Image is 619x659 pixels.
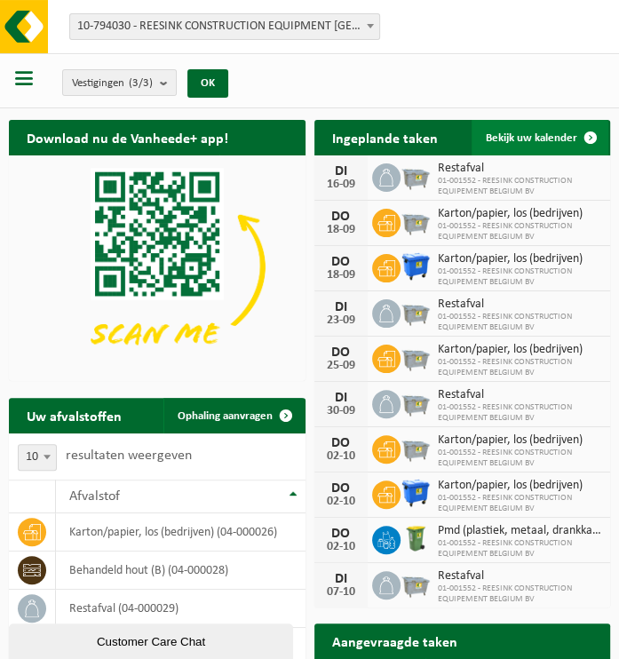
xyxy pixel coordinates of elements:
[438,584,602,605] span: 01-001552 - REESINK CONSTRUCTION EQUIPEMENT BELGIUM BV
[9,620,297,659] iframe: chat widget
[314,623,475,658] h2: Aangevraagde taken
[129,77,153,89] count: (3/3)
[323,481,359,496] div: DO
[438,433,602,448] span: Karton/papier, los (bedrijven)
[401,387,431,417] img: WB-2500-GAL-GY-01
[323,405,359,417] div: 30-09
[323,450,359,463] div: 02-10
[401,478,431,508] img: WB-1100-HPE-BE-01
[56,552,306,590] td: behandeld hout (B) (04-000028)
[401,523,431,553] img: WB-0240-HPE-GN-50
[187,69,228,98] button: OK
[438,162,602,176] span: Restafval
[486,132,577,144] span: Bekijk uw kalender
[438,298,602,312] span: Restafval
[314,120,456,155] h2: Ingeplande taken
[323,345,359,360] div: DO
[323,269,359,282] div: 18-09
[438,493,602,514] span: 01-001552 - REESINK CONSTRUCTION EQUIPEMENT BELGIUM BV
[66,449,192,463] label: resultaten weergeven
[56,513,306,552] td: karton/papier, los (bedrijven) (04-000026)
[438,343,602,357] span: Karton/papier, los (bedrijven)
[323,541,359,553] div: 02-10
[19,445,56,470] span: 10
[9,120,246,155] h2: Download nu de Vanheede+ app!
[401,206,431,236] img: WB-2500-GAL-GY-01
[323,164,359,179] div: DI
[9,155,306,377] img: Download de VHEPlus App
[438,524,602,538] span: Pmd (plastiek, metaal, drankkartons) (bedrijven)
[438,538,602,560] span: 01-001552 - REESINK CONSTRUCTION EQUIPEMENT BELGIUM BV
[472,120,608,155] a: Bekijk uw kalender
[438,448,602,469] span: 01-001552 - REESINK CONSTRUCTION EQUIPEMENT BELGIUM BV
[438,402,602,424] span: 01-001552 - REESINK CONSTRUCTION EQUIPEMENT BELGIUM BV
[69,489,120,504] span: Afvalstof
[323,391,359,405] div: DI
[401,297,431,327] img: WB-2500-GAL-GY-01
[438,176,602,197] span: 01-001552 - REESINK CONSTRUCTION EQUIPEMENT BELGIUM BV
[62,69,177,96] button: Vestigingen(3/3)
[438,569,602,584] span: Restafval
[323,436,359,450] div: DO
[72,70,153,97] span: Vestigingen
[163,398,304,433] a: Ophaling aanvragen
[323,572,359,586] div: DI
[323,224,359,236] div: 18-09
[69,13,380,40] span: 10-794030 - REESINK CONSTRUCTION EQUIPMENT BELGIUM BV - HAMME
[56,590,306,628] td: restafval (04-000029)
[70,14,379,39] span: 10-794030 - REESINK CONSTRUCTION EQUIPMENT BELGIUM BV - HAMME
[438,312,602,333] span: 01-001552 - REESINK CONSTRUCTION EQUIPEMENT BELGIUM BV
[438,479,602,493] span: Karton/papier, los (bedrijven)
[323,496,359,508] div: 02-10
[438,252,602,266] span: Karton/papier, los (bedrijven)
[323,179,359,191] div: 16-09
[438,221,602,242] span: 01-001552 - REESINK CONSTRUCTION EQUIPEMENT BELGIUM BV
[18,444,57,471] span: 10
[323,586,359,599] div: 07-10
[401,568,431,599] img: WB-2500-GAL-GY-01
[438,266,602,288] span: 01-001552 - REESINK CONSTRUCTION EQUIPEMENT BELGIUM BV
[438,388,602,402] span: Restafval
[438,207,602,221] span: Karton/papier, los (bedrijven)
[401,251,431,282] img: WB-1100-HPE-BE-01
[323,210,359,224] div: DO
[323,300,359,314] div: DI
[401,161,431,191] img: WB-2500-GAL-GY-01
[401,342,431,372] img: WB-2500-GAL-GY-01
[323,255,359,269] div: DO
[9,398,139,433] h2: Uw afvalstoffen
[438,357,602,378] span: 01-001552 - REESINK CONSTRUCTION EQUIPEMENT BELGIUM BV
[178,410,273,422] span: Ophaling aanvragen
[323,527,359,541] div: DO
[401,433,431,463] img: WB-2500-GAL-GY-01
[323,314,359,327] div: 23-09
[323,360,359,372] div: 25-09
